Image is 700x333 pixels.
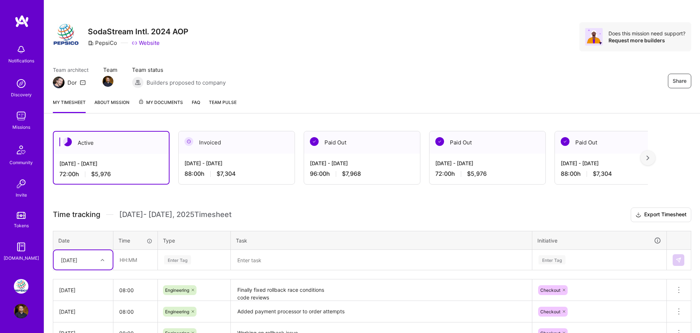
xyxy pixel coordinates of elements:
[12,141,30,159] img: Community
[646,155,649,160] img: right
[192,98,200,113] a: FAQ
[164,254,191,266] div: Enter Tag
[14,279,28,294] img: PepsiCo: SodaStream Intl. 2024 AOP
[209,100,237,105] span: Team Pulse
[585,28,603,46] img: Avatar
[9,159,33,166] div: Community
[14,42,28,57] img: bell
[608,37,685,44] div: Request more builders
[88,27,188,36] h3: SodaStream Intl. 2024 AOP
[14,240,28,254] img: guide book
[179,131,295,154] div: Invoiced
[16,191,27,199] div: Invite
[184,170,289,178] div: 88:00 h
[14,304,28,318] img: User Avatar
[113,302,157,321] input: HH:MM
[209,98,237,113] a: Team Pulse
[635,211,641,219] i: icon Download
[435,170,540,178] div: 72:00 h
[537,236,661,245] div: Initiative
[59,286,107,294] div: [DATE]
[119,210,232,219] span: [DATE] - [DATE] , 2025 Timesheet
[15,15,29,28] img: logo
[94,98,129,113] a: About Mission
[232,280,531,300] textarea: Finally fixed rollback race conditions code reviews Triage stripe/[DOMAIN_NAME] subscriptions tha...
[4,254,39,262] div: [DOMAIN_NAME]
[14,76,28,91] img: discovery
[435,159,540,167] div: [DATE] - [DATE]
[435,137,444,146] img: Paid Out
[12,279,30,294] a: PepsiCo: SodaStream Intl. 2024 AOP
[561,137,569,146] img: Paid Out
[673,77,687,85] span: Share
[310,137,319,146] img: Paid Out
[561,159,665,167] div: [DATE] - [DATE]
[12,123,30,131] div: Missions
[80,80,86,85] i: icon Mail
[101,258,104,262] i: icon Chevron
[59,308,107,315] div: [DATE]
[561,170,665,178] div: 88:00 h
[165,309,189,314] span: Engineering
[14,109,28,123] img: teamwork
[53,210,100,219] span: Time tracking
[540,309,560,314] span: Checkout
[467,170,487,178] span: $5,976
[118,237,152,244] div: Time
[310,170,414,178] div: 96:00 h
[103,75,113,88] a: Team Member Avatar
[540,287,560,293] span: Checkout
[14,222,29,229] div: Tokens
[59,170,163,178] div: 72:00 h
[132,77,144,88] img: Builders proposed to company
[63,138,72,146] img: Active
[88,40,94,46] i: icon CompanyGray
[53,77,65,88] img: Team Architect
[11,91,32,98] div: Discovery
[593,170,612,178] span: $7,304
[158,231,231,250] th: Type
[59,160,163,167] div: [DATE] - [DATE]
[88,39,117,47] div: PepsiCo
[184,159,289,167] div: [DATE] - [DATE]
[103,66,117,74] span: Team
[555,131,671,154] div: Paid Out
[67,79,77,86] div: Dor
[53,231,113,250] th: Date
[668,74,691,88] button: Share
[138,98,183,113] a: My Documents
[538,254,565,266] div: Enter Tag
[165,287,189,293] span: Engineering
[310,159,414,167] div: [DATE] - [DATE]
[61,256,77,264] div: [DATE]
[138,98,183,107] span: My Documents
[304,131,420,154] div: Paid Out
[631,208,691,222] button: Export Timesheet
[113,280,157,300] input: HH:MM
[53,98,86,113] a: My timesheet
[17,212,26,219] img: tokens
[91,170,111,178] span: $5,976
[184,137,193,146] img: Invoiced
[132,39,160,47] a: Website
[232,302,531,322] textarea: Added payment processor to order attempts
[102,76,113,87] img: Team Member Avatar
[676,257,681,263] img: Submit
[342,170,361,178] span: $7,968
[231,231,532,250] th: Task
[147,79,226,86] span: Builders proposed to company
[54,132,169,154] div: Active
[114,250,157,270] input: HH:MM
[53,66,89,74] span: Team architect
[53,22,79,49] img: Company Logo
[608,30,685,37] div: Does this mission need support?
[429,131,545,154] div: Paid Out
[8,57,34,65] div: Notifications
[217,170,236,178] span: $7,304
[132,66,226,74] span: Team status
[12,304,30,318] a: User Avatar
[14,177,28,191] img: Invite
